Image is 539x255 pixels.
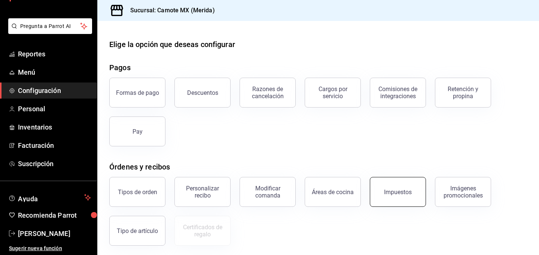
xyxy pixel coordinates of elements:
[9,245,91,252] span: Sugerir nueva función
[312,189,354,196] div: Áreas de cocina
[179,185,226,199] div: Personalizar recibo
[384,189,412,196] div: Impuestos
[187,89,218,96] div: Descuentos
[116,89,159,96] div: Formas de pago
[18,122,91,132] span: Inventarios
[18,140,91,150] span: Facturación
[240,177,296,207] button: Modificar comanda
[174,216,231,246] button: Certificados de regalo
[370,177,426,207] button: Impuestos
[310,85,356,100] div: Cargos por servicio
[18,104,91,114] span: Personal
[109,177,165,207] button: Tipos de orden
[109,39,235,50] div: Elige la opción que deseas configurar
[18,49,91,59] span: Reportes
[109,161,170,172] div: Órdenes y recibos
[109,78,165,108] button: Formas de pago
[18,85,91,96] span: Configuración
[117,227,158,234] div: Tipo de artículo
[305,78,361,108] button: Cargos por servicio
[370,78,426,108] button: Comisiones de integraciones
[440,185,486,199] div: Imágenes promocionales
[124,6,215,15] h3: Sucursal: Camote MX (Merida)
[20,22,80,30] span: Pregunta a Parrot AI
[8,18,92,34] button: Pregunta a Parrot AI
[18,67,91,77] span: Menú
[109,216,165,246] button: Tipo de artículo
[244,185,291,199] div: Modificar comanda
[18,159,91,169] span: Suscripción
[435,177,491,207] button: Imágenes promocionales
[118,189,157,196] div: Tipos de orden
[244,85,291,100] div: Razones de cancelación
[18,210,91,220] span: Recomienda Parrot
[133,128,143,135] div: Pay
[435,78,491,108] button: Retención y propina
[18,193,81,202] span: Ayuda
[375,85,421,100] div: Comisiones de integraciones
[440,85,486,100] div: Retención y propina
[240,78,296,108] button: Razones de cancelación
[18,228,91,239] span: [PERSON_NAME]
[109,62,131,73] div: Pagos
[174,177,231,207] button: Personalizar recibo
[179,224,226,238] div: Certificados de regalo
[5,28,92,35] a: Pregunta a Parrot AI
[305,177,361,207] button: Áreas de cocina
[109,116,165,146] button: Pay
[174,78,231,108] button: Descuentos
